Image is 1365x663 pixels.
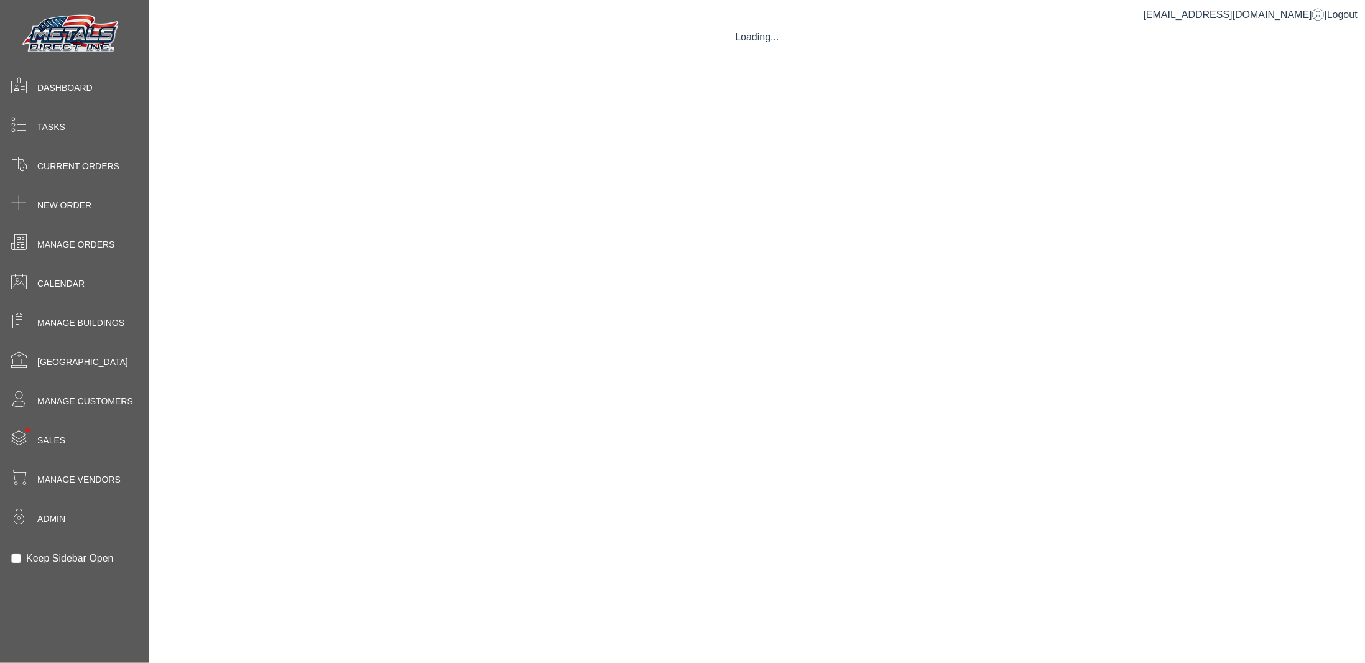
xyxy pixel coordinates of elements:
[37,434,65,447] span: Sales
[26,551,114,566] label: Keep Sidebar Open
[37,199,91,212] span: New Order
[37,317,124,330] span: Manage Buildings
[153,30,1361,45] div: Loading...
[37,238,114,251] span: Manage Orders
[37,512,65,526] span: Admin
[1144,9,1325,20] a: [EMAIL_ADDRESS][DOMAIN_NAME]
[37,356,128,369] span: [GEOGRAPHIC_DATA]
[37,160,119,173] span: Current Orders
[1327,9,1358,20] span: Logout
[37,277,85,290] span: Calendar
[37,473,121,486] span: Manage Vendors
[19,11,124,57] img: Metals Direct Inc Logo
[37,81,93,95] span: Dashboard
[37,121,65,134] span: Tasks
[12,410,44,450] span: •
[1144,7,1358,22] div: |
[37,395,133,408] span: Manage Customers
